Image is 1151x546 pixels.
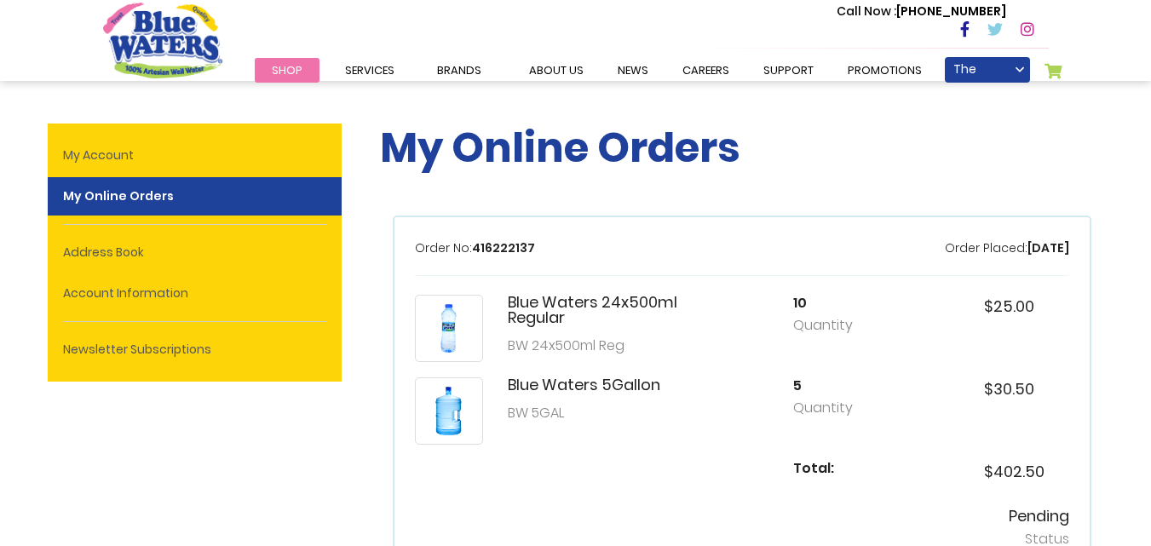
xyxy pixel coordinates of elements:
span: My Online Orders [380,119,740,176]
p: 416222137 [415,239,535,257]
a: store logo [103,3,222,78]
span: $30.50 [984,378,1034,399]
a: Account Information [48,274,342,313]
p: BW 5GAL [508,403,660,423]
a: News [601,58,665,83]
strong: My Online Orders [48,177,342,216]
h5: 5 [793,377,878,394]
a: careers [665,58,746,83]
h5: Pending [415,507,1069,526]
a: Newsletter Subscriptions [48,330,342,369]
span: Shop [272,62,302,78]
span: Order Placed: [945,239,1027,256]
a: The Dreamy Creamy Ice Cream Co Ltd [945,57,1030,83]
p: Quantity [793,315,878,336]
p: [DATE] [945,239,1069,257]
p: [PHONE_NUMBER] [837,3,1006,20]
span: $402.50 [984,461,1045,482]
p: BW 24x500ml Reg [508,336,688,356]
h5: 10 [793,295,878,311]
a: My Account [48,136,342,175]
span: $25.00 [984,296,1034,317]
a: support [746,58,831,83]
p: Quantity [793,398,878,418]
span: Services [345,62,394,78]
h5: Total: [793,460,878,476]
a: Promotions [831,58,939,83]
h5: Blue Waters 5Gallon [508,377,660,393]
span: Order No: [415,239,472,256]
a: Address Book [48,233,342,272]
h5: Blue Waters 24x500ml Regular [508,295,688,325]
a: about us [512,58,601,83]
span: Brands [437,62,481,78]
span: Call Now : [837,3,896,20]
